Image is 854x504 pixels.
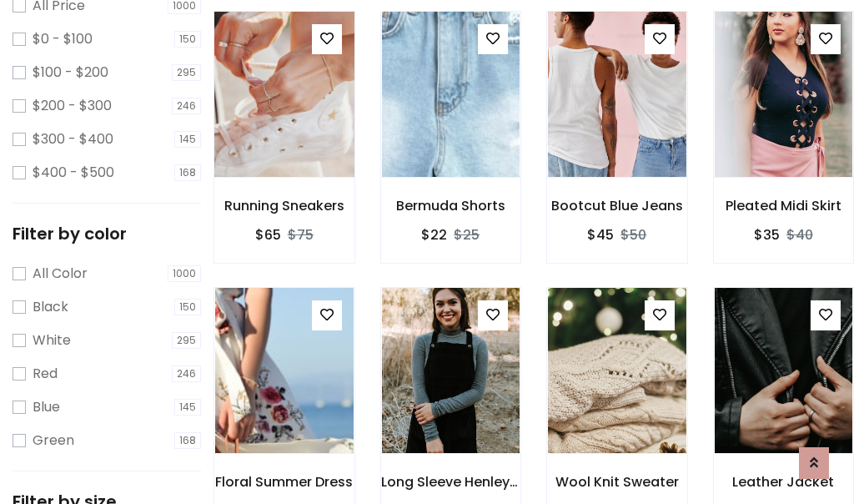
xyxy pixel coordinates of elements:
[33,63,108,83] label: $100 - $200
[33,330,71,350] label: White
[214,198,354,214] h6: Running Sneakers
[174,131,201,148] span: 145
[174,164,201,181] span: 168
[547,198,687,214] h6: Bootcut Blue Jeans
[255,227,281,243] h6: $65
[168,265,201,282] span: 1000
[33,163,114,183] label: $400 - $500
[587,227,614,243] h6: $45
[172,332,201,349] span: 295
[172,98,201,114] span: 246
[33,364,58,384] label: Red
[174,299,201,315] span: 150
[214,474,354,490] h6: Floral Summer Dress
[454,225,480,244] del: $25
[381,198,521,214] h6: Bermuda Shorts
[33,397,60,417] label: Blue
[33,129,113,149] label: $300 - $400
[174,432,201,449] span: 168
[786,225,813,244] del: $40
[421,227,447,243] h6: $22
[33,96,112,116] label: $200 - $300
[174,31,201,48] span: 150
[547,474,687,490] h6: Wool Knit Sweater
[33,29,93,49] label: $0 - $100
[33,431,74,451] label: Green
[13,224,201,244] h5: Filter by color
[754,227,780,243] h6: $35
[714,474,854,490] h6: Leather Jacket
[381,474,521,490] h6: Long Sleeve Henley T-Shirt
[174,399,201,416] span: 145
[33,264,88,284] label: All Color
[172,64,201,81] span: 295
[172,365,201,382] span: 246
[714,198,854,214] h6: Pleated Midi Skirt
[33,297,68,317] label: Black
[288,225,314,244] del: $75
[620,225,646,244] del: $50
